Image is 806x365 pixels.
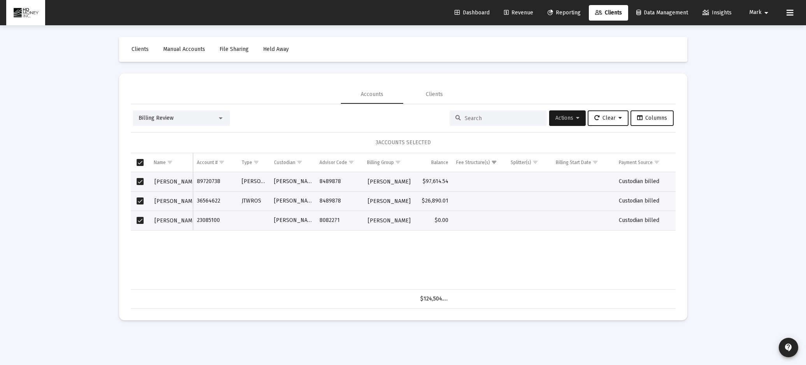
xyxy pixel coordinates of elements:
td: Column Billing Start Date [552,153,615,172]
td: JTWROS [238,191,270,211]
a: File Sharing [213,42,255,57]
span: Show filter options for column 'Payment Source' [654,159,660,165]
button: [PERSON_NAME] [154,196,198,207]
td: Column Billing Group [363,153,416,172]
a: Manual Accounts [157,42,211,57]
span: Show filter options for column 'Splitter(s)' [532,159,538,165]
mat-icon: contact_support [784,343,793,352]
a: Data Management [630,5,694,21]
td: [PERSON_NAME] [270,172,316,192]
span: [PERSON_NAME] J [155,217,200,224]
button: Clear [588,110,629,126]
a: [PERSON_NAME] [367,176,411,187]
div: $124,504.55 [420,295,448,303]
button: [PERSON_NAME] [154,176,198,187]
a: Held Away [257,42,295,57]
div: Advisor Code [320,159,347,166]
span: Actions [555,115,579,121]
td: Column Fee Structure(s) [452,153,507,172]
span: [PERSON_NAME] [368,217,411,224]
span: Insights [702,9,732,16]
td: Column Payment Source [615,153,676,172]
a: Revenue [498,5,539,21]
td: 8489878 [316,191,363,211]
span: Revenue [504,9,533,16]
span: Manual Accounts [163,46,205,52]
td: [PERSON_NAME] [270,191,316,211]
div: Custodian [274,159,295,166]
a: Clients [589,5,628,21]
span: [PERSON_NAME] [155,178,197,185]
input: Search [465,115,541,122]
span: Show filter options for column 'Fee Structure(s)' [491,159,497,165]
div: Select row [137,178,144,185]
span: File Sharing [219,46,249,52]
td: Column Account # [193,153,238,172]
div: Type [242,159,252,166]
span: [PERSON_NAME] [155,198,197,204]
td: $26,890.01 [416,191,452,211]
td: 36564622 [193,191,238,211]
div: Fee Structure(s) [456,159,490,166]
div: Account # [197,159,218,166]
div: Name [154,159,166,166]
span: Show filter options for column 'Billing Group' [395,159,401,165]
div: Clients [426,91,443,98]
td: 23085100 [193,211,238,230]
button: Mark [740,5,780,20]
span: Clients [595,9,622,16]
mat-icon: arrow_drop_down [762,5,771,21]
div: Custodian billed [619,178,672,185]
div: Data grid [131,153,676,309]
button: [PERSON_NAME] J [154,215,201,226]
td: Column Advisor Code [316,153,363,172]
td: $0.00 [416,211,452,230]
span: Clients [132,46,149,52]
a: Dashboard [448,5,496,21]
a: Clients [125,42,155,57]
button: Columns [630,110,674,126]
a: Reporting [541,5,587,21]
div: Payment Source [619,159,653,166]
div: Accounts [361,91,383,98]
td: Column Type [238,153,270,172]
span: Show filter options for column 'Account #' [219,159,225,165]
td: 8489878 [316,172,363,192]
td: $97,614.54 [416,172,452,192]
div: Splitter(s) [511,159,531,166]
div: Balance [431,159,448,166]
div: Custodian billed [619,217,672,224]
span: Data Management [636,9,688,16]
div: Select row [137,217,144,224]
a: [PERSON_NAME] [367,215,411,226]
div: Billing Group [367,159,394,166]
td: [PERSON_NAME] [238,172,270,192]
div: Select row [137,197,144,204]
td: Column Custodian [270,153,316,172]
span: Show filter options for column 'Name' [167,159,173,165]
td: Column Splitter(s) [507,153,552,172]
span: Show filter options for column 'Type' [253,159,259,165]
span: Reporting [548,9,581,16]
span: 3 [376,139,378,146]
span: Show filter options for column 'Advisor Code' [348,159,354,165]
span: Show filter options for column 'Custodian' [297,159,302,165]
a: Insights [696,5,738,21]
div: Billing Start Date [556,159,591,166]
span: ACCOUNTS SELECTED [378,139,431,146]
a: [PERSON_NAME] [367,196,411,207]
button: Actions [549,110,586,126]
td: [PERSON_NAME] [270,211,316,230]
td: Column Name [150,153,193,172]
span: Billing Review [139,115,174,121]
img: Dashboard [12,5,39,21]
span: [PERSON_NAME] [368,178,411,185]
span: Clear [594,115,622,121]
td: 89720738 [193,172,238,192]
span: [PERSON_NAME] [368,198,411,204]
span: Dashboard [455,9,490,16]
td: 8082271 [316,211,363,230]
td: Column Balance [416,153,452,172]
span: Held Away [263,46,289,52]
span: Columns [637,115,667,121]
